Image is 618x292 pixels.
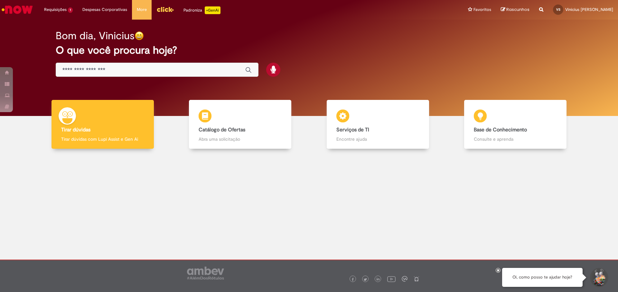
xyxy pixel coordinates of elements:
span: Rascunhos [506,6,529,13]
a: Tirar dúvidas Tirar dúvidas com Lupi Assist e Gen Ai [34,100,172,149]
span: 1 [68,7,73,13]
h2: O que você procura hoje? [56,45,563,56]
img: logo_footer_naosei.png [414,276,419,282]
span: Requisições [44,6,67,13]
p: Abra uma solicitação [199,136,282,142]
span: Vinicius [PERSON_NAME] [565,7,613,12]
img: happy-face.png [135,31,144,40]
p: Encontre ajuda [336,136,419,142]
h2: Bom dia, Vinicius [56,30,135,41]
img: logo_footer_linkedin.png [377,278,380,281]
img: logo_footer_ambev_rotulo_gray.png [187,267,224,279]
span: VS [556,7,560,12]
img: logo_footer_facebook.png [351,278,354,281]
img: logo_footer_youtube.png [387,275,396,283]
p: Consulte e aprenda [474,136,557,142]
img: logo_footer_twitter.png [364,278,367,281]
span: Favoritos [473,6,491,13]
b: Serviços de TI [336,127,369,133]
img: click_logo_yellow_360x200.png [156,4,174,14]
b: Catálogo de Ofertas [199,127,245,133]
b: Tirar dúvidas [61,127,90,133]
div: Oi, como posso te ajudar hoje? [502,268,583,287]
a: Catálogo de Ofertas Abra uma solicitação [172,100,309,149]
a: Serviços de TI Encontre ajuda [309,100,447,149]
button: Iniciar Conversa de Suporte [589,268,608,287]
p: +GenAi [205,6,220,14]
span: More [137,6,147,13]
p: Tirar dúvidas com Lupi Assist e Gen Ai [61,136,144,142]
b: Base de Conhecimento [474,127,527,133]
span: Despesas Corporativas [82,6,127,13]
a: Base de Conhecimento Consulte e aprenda [447,100,585,149]
img: ServiceNow [1,3,34,16]
img: logo_footer_workplace.png [402,276,407,282]
a: Rascunhos [501,7,529,13]
div: Padroniza [183,6,220,14]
